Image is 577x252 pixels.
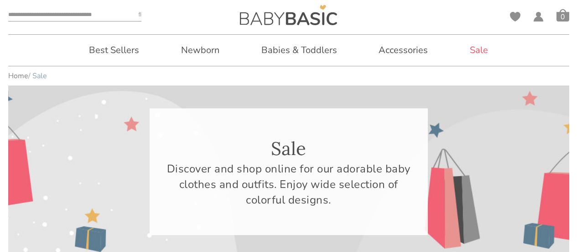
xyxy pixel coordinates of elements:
img: 2 Pack - White with Pattern - Big Tetra Cloth [240,5,337,25]
a: Accessories [365,35,442,66]
a: Home [8,71,28,81]
p: Discover and shop online for our adorable baby clothes and outfits. Enjoy wide selection of color... [159,161,419,208]
a: Sale [456,35,502,66]
span: 0 [556,12,569,21]
span: My Account [533,12,544,25]
h1: Sale [159,136,419,161]
a: Wishlist [510,12,520,21]
a: Newborn [167,35,233,66]
span: Cart [556,9,569,21]
a: Best Sellers [75,35,153,66]
a: Babies & Toddlers [248,35,351,66]
nav: Breadcrumb [8,71,569,81]
a: My Account [533,12,544,21]
span: Wishlist [510,12,520,25]
a: Cart0 [556,9,569,21]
